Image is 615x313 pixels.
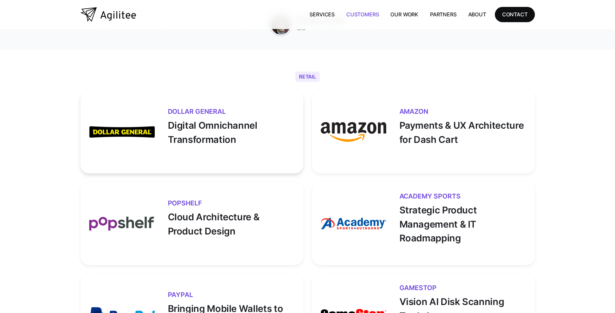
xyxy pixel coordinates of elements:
[399,115,526,147] p: Payments & UX Architecture for Dash Cart
[304,7,340,22] a: Services
[399,108,526,115] h3: AMAZON
[399,193,526,200] h3: ACADEMY SPORTS
[168,200,295,206] h3: Popshelf
[462,7,492,22] a: About
[168,115,295,147] p: Digital Omnichannel Transformation
[340,7,385,22] a: Customers
[80,7,136,22] a: home
[295,72,320,82] div: Retail
[502,10,528,19] div: CONTACT
[399,200,526,245] p: Strategic Product Management & IT Roadmapping
[168,292,295,298] h3: PayPal
[385,7,424,22] a: Our Work
[168,206,295,238] p: Cloud Architecture & Product Design
[168,108,295,115] h3: Dollar General
[495,7,535,22] a: CONTACT
[424,7,462,22] a: Partners
[399,285,526,291] h3: Gamestop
